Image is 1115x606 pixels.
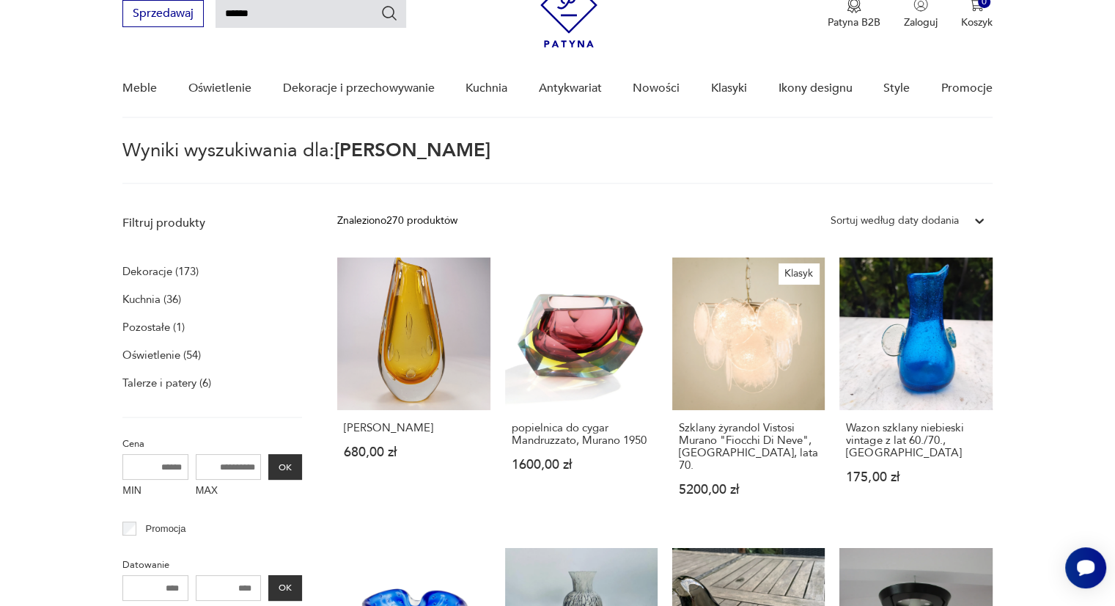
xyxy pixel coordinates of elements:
p: 175,00 zł [846,471,985,483]
p: Koszyk [961,15,993,29]
a: Nowości [633,60,680,117]
a: Kuchnia (36) [122,289,181,310]
p: 1600,00 zł [512,459,651,471]
label: MAX [196,480,262,503]
a: Talerze i patery (6) [122,373,211,393]
h3: [PERSON_NAME] [344,422,483,434]
h3: Szklany żyrandol Vistosi Murano "Fiocchi Di Neve", [GEOGRAPHIC_DATA], lata 70. [679,422,818,472]
a: KlasykSzklany żyrandol Vistosi Murano "Fiocchi Di Neve", Włochy, lata 70.Szklany żyrandol Vistosi... [672,258,825,525]
p: Wyniki wyszukiwania dla: [122,142,992,184]
button: OK [268,575,302,601]
a: Oświetlenie (54) [122,345,201,365]
a: Sprzedawaj [122,10,204,20]
iframe: Smartsupp widget button [1065,547,1106,588]
p: Zaloguj [904,15,938,29]
p: Patyna B2B [828,15,880,29]
p: Filtruj produkty [122,215,302,231]
a: Wazon szklany niebieski vintage z lat 60./70., MuranoWazon szklany niebieski vintage z lat 60./70... [839,258,992,525]
a: Ikony designu [778,60,852,117]
h3: Wazon szklany niebieski vintage z lat 60./70., [GEOGRAPHIC_DATA] [846,422,985,459]
a: Dekoracje (173) [122,261,199,282]
button: OK [268,454,302,480]
label: MIN [122,480,188,503]
a: Antykwariat [539,60,602,117]
p: 5200,00 zł [679,483,818,496]
a: Style [883,60,910,117]
a: Kuchnia [465,60,507,117]
a: Klasyki [711,60,747,117]
div: Sortuj według daty dodania [831,213,959,229]
h3: popielnica do cygar Mandruzzato, Murano 1950 [512,422,651,447]
p: 680,00 zł [344,446,483,459]
a: Pozostałe (1) [122,317,185,337]
p: Cena [122,436,302,452]
span: [PERSON_NAME] [334,137,490,164]
a: popielnica do cygar Mandruzzato, Murano 1950popielnica do cygar Mandruzzato, Murano 19501600,00 zł [505,258,658,525]
a: Oświetlenie [188,60,251,117]
div: Znaleziono 270 produktów [337,213,457,229]
a: Dekoracje i przechowywanie [282,60,434,117]
p: Datowanie [122,557,302,573]
button: Szukaj [380,4,398,22]
p: Promocja [146,521,186,537]
a: Meble [122,60,157,117]
a: Promocje [941,60,993,117]
a: Wazon Murano[PERSON_NAME]680,00 zł [337,258,490,525]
